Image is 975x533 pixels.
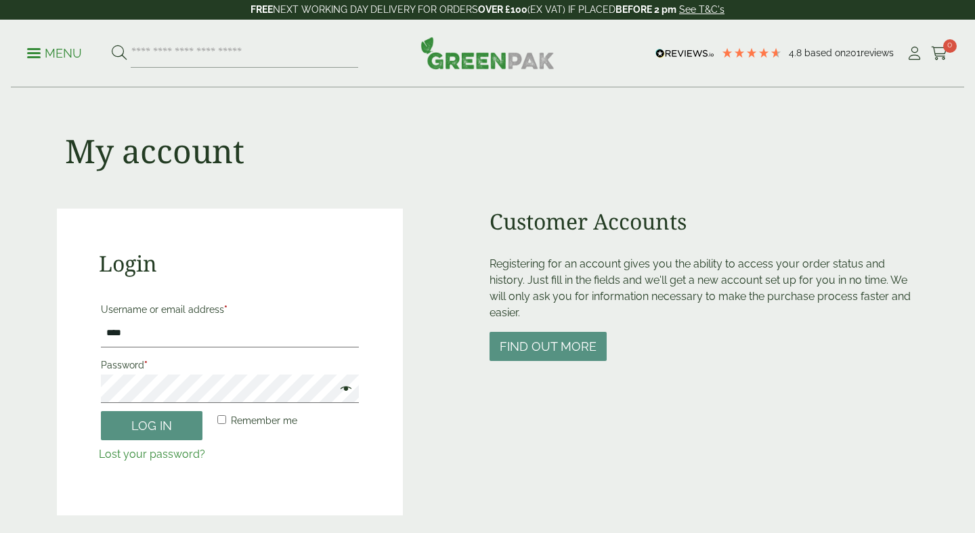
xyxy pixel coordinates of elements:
[655,49,714,58] img: REVIEWS.io
[251,4,273,15] strong: FREE
[99,251,361,276] h2: Login
[101,356,359,375] label: Password
[478,4,527,15] strong: OVER £100
[420,37,555,69] img: GreenPak Supplies
[217,415,226,424] input: Remember me
[27,45,82,59] a: Menu
[906,47,923,60] i: My Account
[804,47,846,58] span: Based on
[231,415,297,426] span: Remember me
[931,43,948,64] a: 0
[101,300,359,319] label: Username or email address
[861,47,894,58] span: reviews
[490,256,918,321] p: Registering for an account gives you the ability to access your order status and history. Just fi...
[943,39,957,53] span: 0
[846,47,861,58] span: 201
[789,47,804,58] span: 4.8
[721,47,782,59] div: 4.79 Stars
[65,131,244,171] h1: My account
[931,47,948,60] i: Cart
[101,411,202,440] button: Log in
[679,4,724,15] a: See T&C's
[490,341,607,354] a: Find out more
[99,448,205,461] a: Lost your password?
[490,332,607,361] button: Find out more
[27,45,82,62] p: Menu
[490,209,918,234] h2: Customer Accounts
[615,4,676,15] strong: BEFORE 2 pm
